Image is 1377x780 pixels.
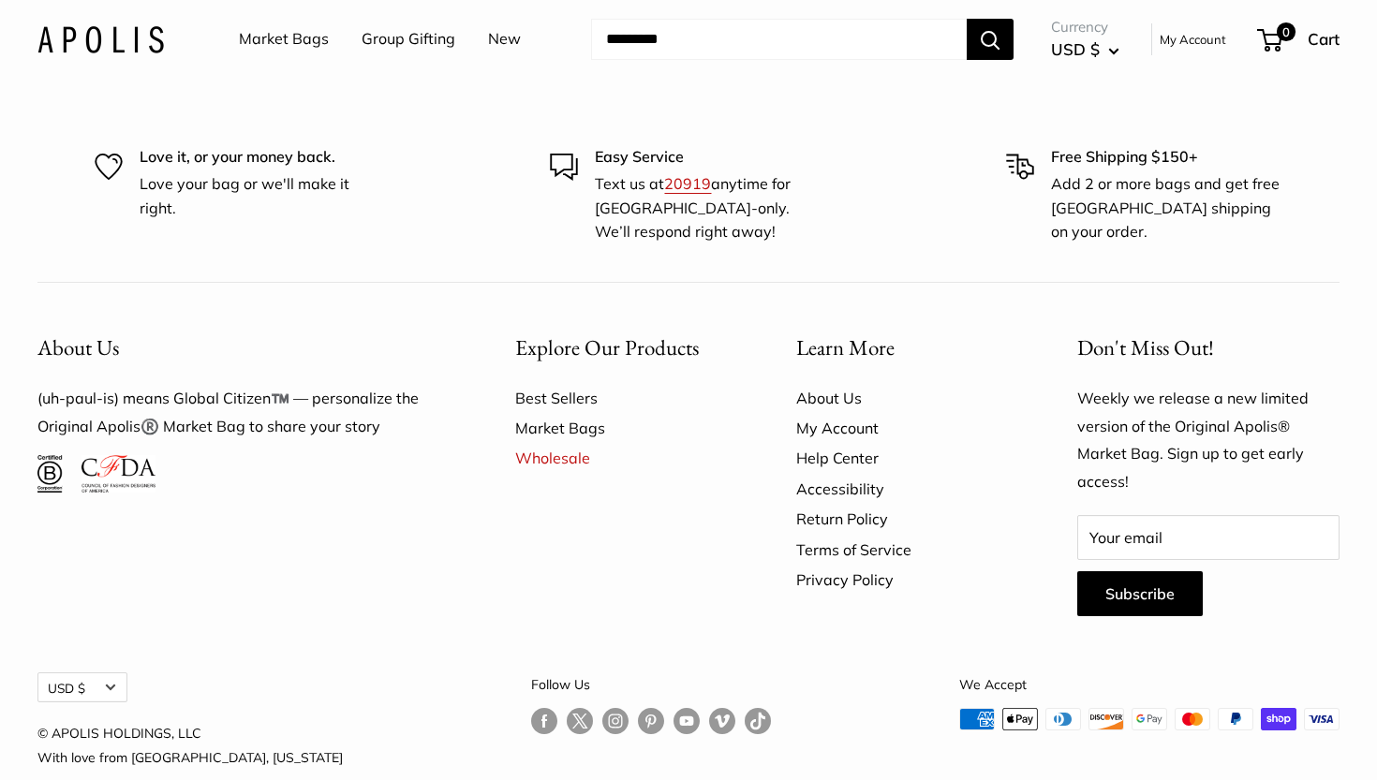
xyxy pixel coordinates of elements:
p: © APOLIS HOLDINGS, LLC With love from [GEOGRAPHIC_DATA], [US_STATE] [37,721,343,770]
span: 0 [1277,22,1296,41]
input: Search... [591,19,967,60]
a: Follow us on Twitter [567,708,593,742]
button: USD $ [37,672,127,702]
button: USD $ [1051,35,1119,65]
p: Love it, or your money back. [140,145,371,169]
a: Privacy Policy [796,565,1012,595]
a: Accessibility [796,474,1012,504]
a: Best Sellers [515,383,731,413]
button: Learn More [796,330,1012,366]
a: My Account [1160,28,1226,51]
a: Terms of Service [796,535,1012,565]
span: Cart [1308,29,1340,49]
a: New [488,25,521,53]
a: Wholesale [515,443,731,473]
img: Council of Fashion Designers of America Member [81,455,155,493]
p: Free Shipping $150+ [1051,145,1282,169]
a: Follow us on Instagram [602,708,629,735]
a: Return Policy [796,504,1012,534]
button: Subscribe [1077,571,1203,616]
a: Follow us on Vimeo [709,708,735,735]
a: About Us [796,383,1012,413]
button: Search [967,19,1014,60]
a: Market Bags [515,413,731,443]
span: Explore Our Products [515,333,699,361]
span: Currency [1051,14,1119,40]
p: We Accept [959,672,1340,697]
a: Follow us on Pinterest [638,708,664,735]
a: Follow us on Facebook [531,708,557,735]
span: USD $ [1051,39,1100,59]
a: My Account [796,413,1012,443]
a: Market Bags [239,25,329,53]
img: Certified B Corporation [37,455,63,493]
img: Apolis [37,25,164,52]
span: About Us [37,333,119,361]
p: Easy Service [595,145,826,169]
p: Add 2 or more bags and get free [GEOGRAPHIC_DATA] shipping on your order. [1051,172,1282,244]
span: Learn More [796,333,895,361]
a: Follow us on YouTube [674,708,700,735]
a: Help Center [796,443,1012,473]
button: Explore Our Products [515,330,731,366]
p: Weekly we release a new limited version of the Original Apolis® Market Bag. Sign up to get early ... [1077,385,1340,497]
p: Text us at anytime for [GEOGRAPHIC_DATA]-only. We’ll respond right away! [595,172,826,244]
p: Don't Miss Out! [1077,330,1340,366]
p: (uh-paul-is) means Global Citizen™️ — personalize the Original Apolis®️ Market Bag to share your ... [37,385,450,441]
a: Follow us on Tumblr [745,708,771,735]
a: 0 Cart [1259,24,1340,54]
button: About Us [37,330,450,366]
p: Love your bag or we'll make it right. [140,172,371,220]
a: Group Gifting [362,25,455,53]
p: Follow Us [531,672,771,697]
a: 20919 [664,174,711,193]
